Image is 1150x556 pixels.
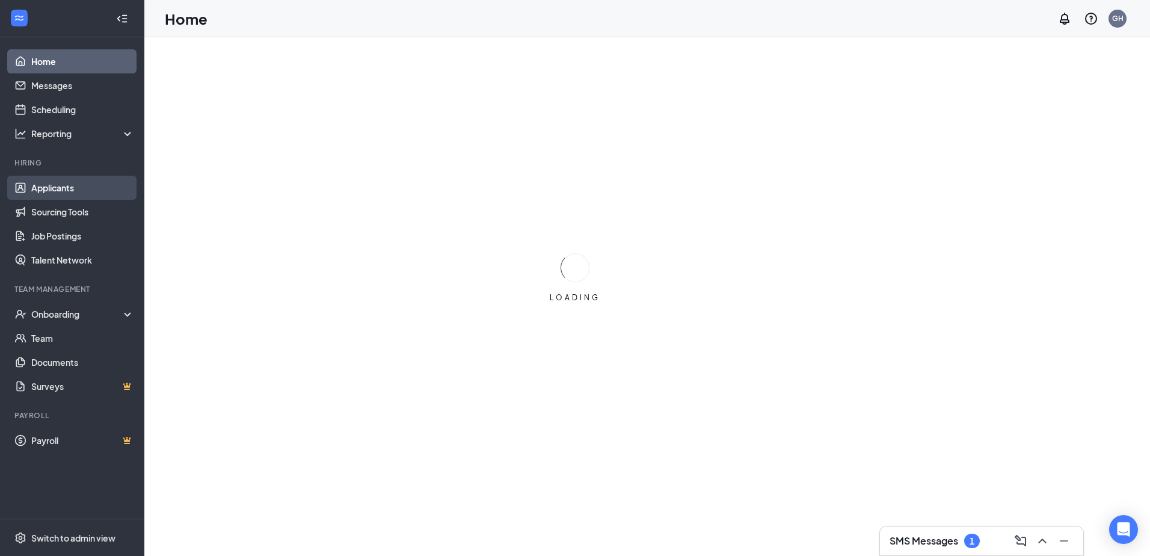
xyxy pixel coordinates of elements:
[1057,534,1071,548] svg: Minimize
[31,97,134,122] a: Scheduling
[31,308,124,320] div: Onboarding
[1033,531,1052,551] button: ChevronUp
[1084,11,1098,26] svg: QuestionInfo
[116,13,128,25] svg: Collapse
[890,534,958,548] h3: SMS Messages
[14,158,132,168] div: Hiring
[1109,515,1138,544] div: Open Intercom Messenger
[165,8,208,29] h1: Home
[31,532,115,544] div: Switch to admin view
[970,536,974,546] div: 1
[1035,534,1050,548] svg: ChevronUp
[14,308,26,320] svg: UserCheck
[31,49,134,73] a: Home
[1057,11,1072,26] svg: Notifications
[31,73,134,97] a: Messages
[31,326,134,350] a: Team
[31,374,134,398] a: SurveysCrown
[545,292,605,303] div: LOADING
[13,12,25,24] svg: WorkstreamLogo
[31,350,134,374] a: Documents
[14,532,26,544] svg: Settings
[31,224,134,248] a: Job Postings
[1013,534,1028,548] svg: ComposeMessage
[14,284,132,294] div: Team Management
[31,176,134,200] a: Applicants
[14,128,26,140] svg: Analysis
[31,248,134,272] a: Talent Network
[31,428,134,453] a: PayrollCrown
[31,200,134,224] a: Sourcing Tools
[14,410,132,421] div: Payroll
[1112,13,1124,23] div: GH
[1011,531,1030,551] button: ComposeMessage
[1054,531,1074,551] button: Minimize
[31,128,135,140] div: Reporting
